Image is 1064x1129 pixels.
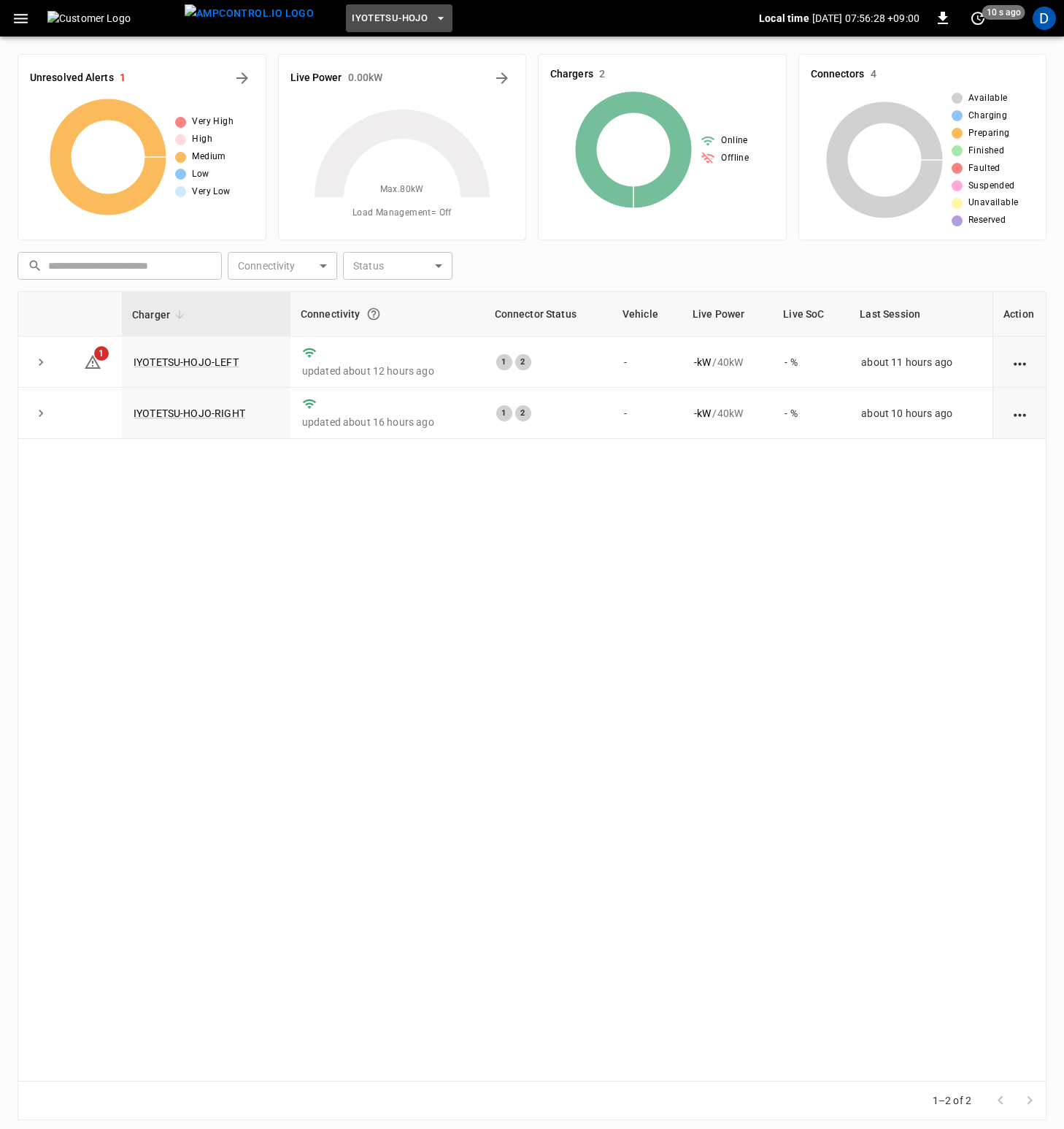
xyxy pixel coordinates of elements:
span: Offline [721,151,749,166]
h6: Chargers [550,66,593,83]
span: Faulted [968,161,1001,176]
div: Connectivity [301,301,474,327]
button: Connection between the charger and our software. [361,301,387,327]
span: Load Management = Off [352,206,452,221]
span: Online [721,134,747,148]
div: 1 [496,354,512,370]
img: ampcontrol.io logo [185,4,314,23]
td: - % [773,388,849,439]
span: 10 s ago [982,5,1025,20]
th: Live SoC [773,292,849,337]
span: Charging [968,109,1007,123]
span: Very Low [192,185,230,199]
button: Iyotetsu-Hojo [346,4,452,33]
p: updated about 16 hours ago [302,415,473,429]
button: All Alerts [231,66,254,90]
a: IYOTETSU-HOJO-LEFT [134,356,239,368]
p: [DATE] 07:56:28 +09:00 [812,11,920,26]
span: Reserved [968,213,1006,228]
p: - kW [694,406,711,421]
button: expand row [30,402,52,424]
h6: 1 [120,70,126,86]
th: Live Power [682,292,773,337]
span: Very High [192,115,234,129]
th: Last Session [849,292,992,337]
div: 1 [496,405,512,421]
button: expand row [30,351,52,373]
a: 1 [84,355,101,367]
h6: Connectors [811,66,865,83]
th: Vehicle [612,292,682,337]
div: action cell options [1011,355,1029,370]
td: - [612,388,682,439]
span: High [192,132,212,147]
span: Max. 80 kW [380,183,424,197]
span: Charger [132,306,189,324]
button: Energy Overview [490,66,514,90]
div: / 40 kW [694,355,761,370]
div: / 40 kW [694,406,761,421]
span: Preparing [968,126,1010,141]
span: Available [968,91,1008,106]
span: Unavailable [968,196,1018,210]
span: Suspended [968,179,1015,194]
h6: Unresolved Alerts [30,70,114,86]
h6: 2 [599,66,605,83]
h6: 4 [871,66,876,83]
h6: 0.00 kW [348,70,383,86]
span: Medium [192,150,225,164]
div: 2 [515,405,531,421]
span: Finished [968,144,1004,158]
button: set refresh interval [966,7,990,30]
img: Customer Logo [47,11,179,26]
div: profile-icon [1033,7,1056,30]
div: 2 [515,354,531,370]
td: - [612,337,682,388]
span: Iyotetsu-Hojo [352,10,428,27]
td: about 11 hours ago [849,337,992,388]
p: updated about 12 hours ago [302,364,473,378]
span: Low [192,167,209,182]
th: Connector Status [485,292,612,337]
div: action cell options [1011,406,1029,421]
th: Action [992,292,1046,337]
span: 1 [94,346,109,361]
td: - % [773,337,849,388]
h6: Live Power [290,70,342,86]
a: IYOTETSU-HOJO-RIGHT [134,407,245,419]
p: Local time [759,11,809,26]
p: 1–2 of 2 [933,1093,971,1108]
td: about 10 hours ago [849,388,992,439]
p: - kW [694,355,711,370]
